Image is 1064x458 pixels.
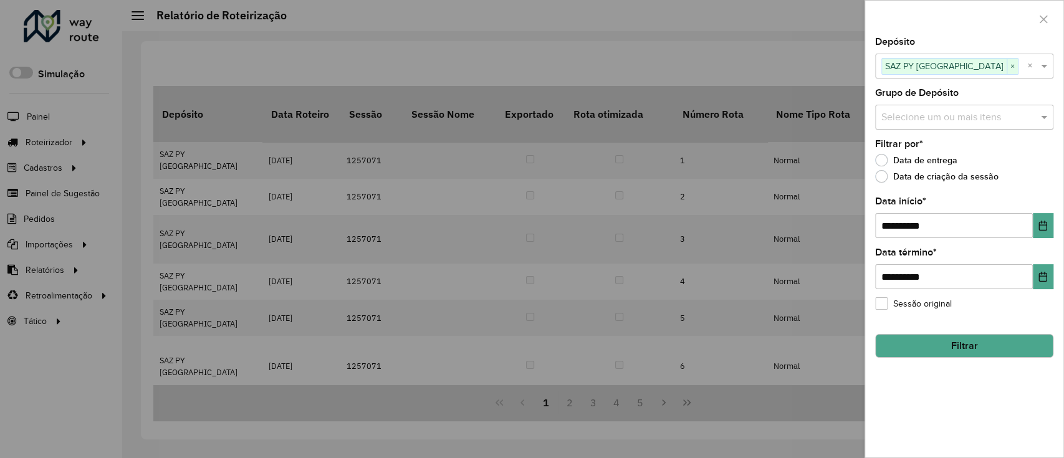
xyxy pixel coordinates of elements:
[875,334,1053,358] button: Filtrar
[875,136,923,151] label: Filtrar por
[882,59,1007,74] span: SAZ PY [GEOGRAPHIC_DATA]
[875,154,957,166] label: Data de entrega
[1033,213,1053,238] button: Choose Date
[1027,59,1038,74] span: Clear all
[1007,59,1018,74] span: ×
[875,297,952,310] label: Sessão original
[875,170,999,183] label: Data de criação da sessão
[875,245,937,260] label: Data término
[1033,264,1053,289] button: Choose Date
[875,194,926,209] label: Data início
[875,85,959,100] label: Grupo de Depósito
[875,34,915,49] label: Depósito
